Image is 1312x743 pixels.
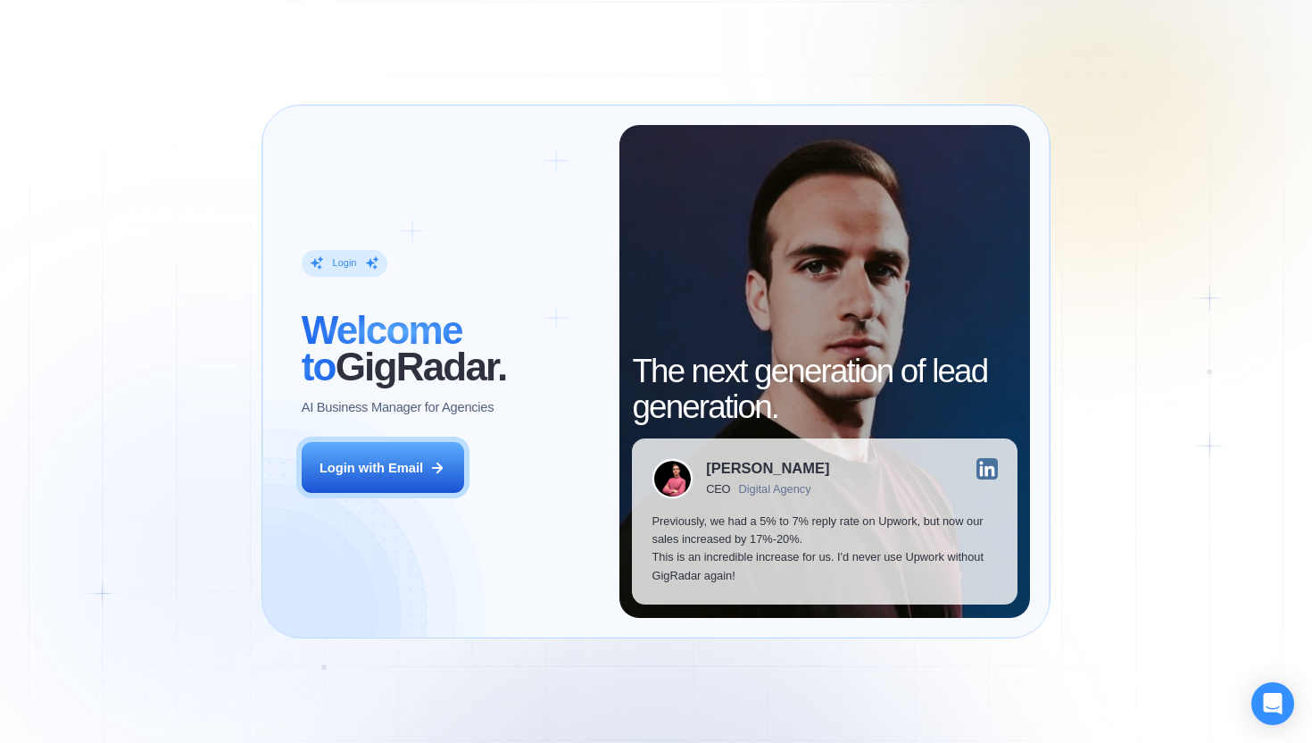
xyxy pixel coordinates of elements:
span: Welcome to [302,308,462,388]
h2: ‍ GigRadar. [302,313,600,385]
div: Login with Email [320,459,423,477]
div: CEO [706,483,730,497]
div: Digital Agency [739,483,811,497]
div: Open Intercom Messenger [1251,682,1294,725]
h2: The next generation of lead generation. [632,354,1017,426]
p: Previously, we had a 5% to 7% reply rate on Upwork, but now our sales increased by 17%-20%. This ... [652,513,997,585]
div: [PERSON_NAME] [706,462,829,477]
div: Login [333,256,357,270]
p: AI Business Manager for Agencies [302,398,494,416]
button: Login with Email [302,442,464,493]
